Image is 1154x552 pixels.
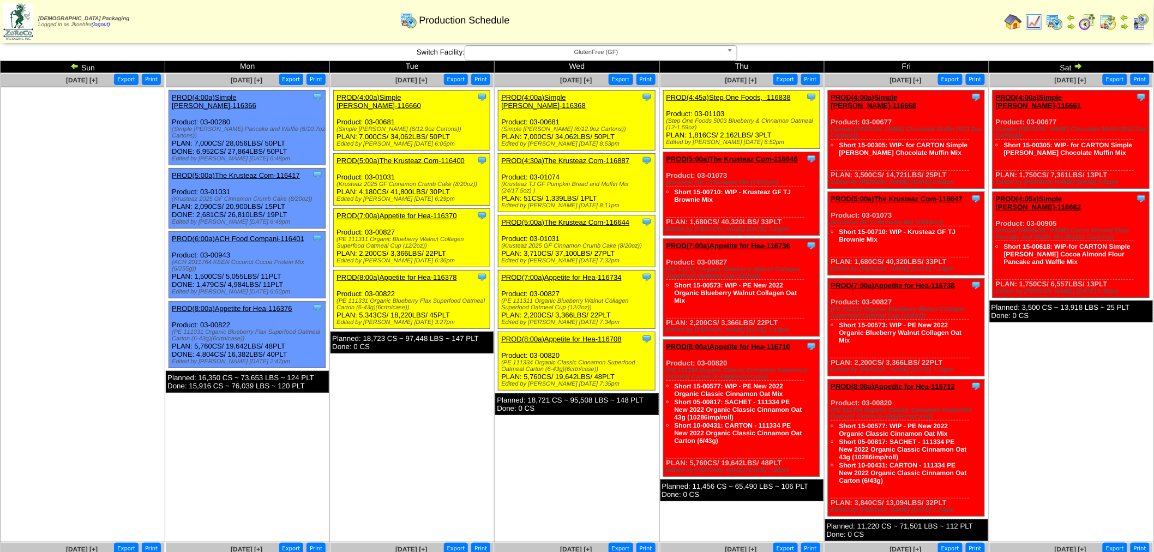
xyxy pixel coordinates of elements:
[831,382,955,391] a: PROD(8:00a)Appetite for Hea-116712
[172,171,300,179] a: PROD(5:00a)The Krusteaz Com-116417
[495,61,659,73] td: Wed
[1005,13,1022,31] img: home.gif
[336,273,456,281] a: PROD(8:00a)Appetite for Hea-116378
[334,271,490,329] div: Product: 03-00822 PLAN: 5,343CS / 18,220LBS / 45PLT
[336,157,465,165] a: PROD(5:00a)The Krusteaz Com-116400
[828,380,984,517] div: Product: 03-00820 PLAN: 3,840CS / 13,094LBS / 32PLT
[336,236,490,249] div: (PE 111311 Organic Blueberry Walnut Collagen Superfood Oatmeal Cup (12/2oz))
[1067,13,1075,22] img: arrowleft.gif
[1136,193,1147,204] img: Tooltip
[501,202,654,209] div: Edited by [PERSON_NAME] [DATE] 8:11pm
[334,91,490,151] div: Product: 03-00681 PLAN: 7,000CS / 34,062LBS / 50PLT
[828,279,984,376] div: Product: 03-00827 PLAN: 2,200CS / 3,366LBS / 22PLT
[831,507,984,513] div: Edited by [PERSON_NAME] [DATE] 7:24pm
[336,257,490,264] div: Edited by [PERSON_NAME] [DATE] 6:36pm
[336,126,490,133] div: (Simple [PERSON_NAME] (6/12.9oz Cartons))
[336,141,490,147] div: Edited by [PERSON_NAME] [DATE] 6:05pm
[330,332,494,353] div: Planned: 18,723 CS ~ 97,448 LBS ~ 147 PLT Done: 0 CS
[498,91,655,151] div: Product: 03-00681 PLAN: 7,000CS / 34,062LBS / 50PLT
[501,218,629,226] a: PROD(5:00a)The Krusteaz Com-116644
[663,340,820,477] div: Product: 03-00820 PLAN: 5,760CS / 19,642LBS / 48PLT
[169,302,326,368] div: Product: 03-00822 PLAN: 5,760CS / 19,642LBS / 48PLT DONE: 4,804CS / 16,382LBS / 40PLT
[498,215,655,267] div: Product: 03-01031 PLAN: 3,710CS / 37,100LBS / 27PLT
[989,61,1153,73] td: Sat
[336,196,490,202] div: Edited by [PERSON_NAME] [DATE] 6:29pm
[1046,13,1063,31] img: calendarprod.gif
[3,3,33,40] img: zoroco-logo-small.webp
[971,92,982,103] img: Tooltip
[890,76,922,84] a: [DATE] [+]
[828,91,984,189] div: Product: 03-00677 PLAN: 3,500CS / 14,721LBS / 25PLT
[663,239,820,337] div: Product: 03-00827 PLAN: 2,200CS / 3,366LBS / 22PLT
[172,259,325,272] div: (ACH 2011764 KEEN Coconut Cocoa Protein Mix (6/255g))
[831,407,984,420] div: (PE 111334 Organic Classic Cinnamon Superfood Oatmeal Carton (6-43g)(6crtn/case))
[996,93,1081,110] a: PROD(4:00a)Simple [PERSON_NAME]-116661
[806,153,817,164] img: Tooltip
[806,341,817,352] img: Tooltip
[501,93,586,110] a: PROD(4:00a)Simple [PERSON_NAME]-116368
[172,358,325,365] div: Edited by [PERSON_NAME] [DATE] 2:47pm
[831,179,984,185] div: Edited by [PERSON_NAME] [DATE] 6:52pm
[501,157,629,165] a: PROD(4:30a)The Krusteaz Com-116887
[498,271,655,329] div: Product: 03-00827 PLAN: 2,200CS / 3,366LBS / 22PLT
[501,298,654,311] div: (PE 111311 Organic Blueberry Walnut Collagen Superfood Oatmeal Cup (12/2oz))
[336,319,490,326] div: Edited by [PERSON_NAME] [DATE] 3:27pm
[312,233,323,244] img: Tooltip
[1004,141,1133,157] a: Short 15-00305: WIP- for CARTON Simple [PERSON_NAME] Chocolate Muffin Mix
[501,359,654,373] div: (PE 111334 Organic Classic Cinnamon Superfood Oatmeal Carton (6-43g)(6crtn/case))
[501,381,654,387] div: Edited by [PERSON_NAME] [DATE] 7:35pm
[471,74,490,85] button: Print
[675,188,791,203] a: Short 15-00710: WIP - Krusteaz GF TJ Brownie Mix
[636,74,656,85] button: Print
[641,272,652,283] img: Tooltip
[334,154,490,206] div: Product: 03-01031 PLAN: 4,180CS / 41,800LBS / 30PLT
[501,126,654,133] div: (Simple [PERSON_NAME] (6/12.9oz Cartons))
[666,118,820,131] div: (Step One Foods 5003 Blueberry & Cinnamon Oatmeal (12-1.59oz)
[501,181,654,194] div: (Krusteaz TJ GF Pumpkin Bread and Muffin Mix (24/17.5oz) )
[641,155,652,166] img: Tooltip
[501,319,654,326] div: Edited by [PERSON_NAME] [DATE] 7:34pm
[142,74,161,85] button: Print
[824,61,989,73] td: Fri
[666,226,820,232] div: Edited by [PERSON_NAME] [DATE] 7:10pm
[993,91,1149,189] div: Product: 03-00677 PLAN: 1,750CS / 7,361LBS / 13PLT
[70,62,79,70] img: arrowleft.gif
[1055,76,1086,84] span: [DATE] [+]
[666,327,820,333] div: Edited by [PERSON_NAME] [DATE] 7:19pm
[831,266,984,272] div: Edited by [PERSON_NAME] [DATE] 7:23pm
[501,141,654,147] div: Edited by [PERSON_NAME] [DATE] 8:53pm
[172,329,325,342] div: (PE 111331 Organic Blueberry Flax Superfood Oatmeal Carton (6-43g)(6crtn/case))
[831,281,955,290] a: PROD(7:00a)Appetite for Hea-116738
[336,181,490,188] div: (Krusteaz 2025 GF Cinnamon Crumb Cake (8/20oz))
[666,367,820,380] div: (PE 111334 Organic Classic Cinnamon Superfood Oatmeal Carton (6-43g)(6crtn/case))
[938,74,963,85] button: Export
[666,266,820,279] div: (PE 111311 Organic Blueberry Walnut Collagen Superfood Oatmeal Cup (12/2oz))
[971,280,982,291] img: Tooltip
[641,92,652,103] img: Tooltip
[666,139,820,146] div: Edited by [PERSON_NAME] [DATE] 6:52pm
[1074,62,1083,70] img: arrowright.gif
[172,219,325,225] div: Edited by [PERSON_NAME] [DATE] 6:49pm
[996,126,1149,139] div: (Simple [PERSON_NAME] Chocolate Muffin (6/11.2oz Cartons))
[1120,13,1129,22] img: arrowleft.gif
[990,301,1153,322] div: Planned: 3,500 CS ~ 13,918 LBS ~ 25 PLT Done: 0 CS
[996,179,1149,185] div: Edited by [PERSON_NAME] [DATE] 6:52pm
[971,193,982,204] img: Tooltip
[560,76,592,84] a: [DATE] [+]
[444,74,468,85] button: Export
[169,232,326,298] div: Product: 03-00943 PLAN: 1,500CS / 5,055LBS / 11PLT DONE: 1,479CS / 4,984LBS / 11PLT
[663,91,820,149] div: Product: 03-01103 PLAN: 1,816CS / 2,162LBS / 3PLT
[400,11,417,29] img: calendarprod.gif
[1136,92,1147,103] img: Tooltip
[839,438,967,461] a: Short 05-00817: SACHET - 111334 PE New 2022 Organic Classic Cinnamon Oat 43g (10286imp/roll)
[1131,74,1150,85] button: Print
[831,195,963,203] a: PROD(5:00a)The Krusteaz Com-116647
[839,228,956,243] a: Short 15-00710: WIP - Krusteaz GF TJ Brownie Mix
[66,76,98,84] a: [DATE] [+]
[172,235,304,243] a: PROD(6:00a)ACH Food Compani-116401
[334,209,490,267] div: Product: 03-00827 PLAN: 2,200CS / 3,366LBS / 22PLT
[839,422,948,437] a: Short 15-00577: WIP - PE New 2022 Organic Classic Cinnamon Oat Mix
[1120,22,1129,31] img: arrowright.gif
